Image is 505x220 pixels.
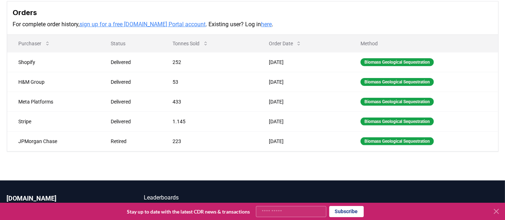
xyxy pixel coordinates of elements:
[361,98,434,106] div: Biomass Geological Sequestration
[257,131,349,151] td: [DATE]
[13,7,492,18] h3: Orders
[144,193,253,202] a: Leaderboards
[7,111,99,131] td: Stripe
[257,72,349,92] td: [DATE]
[111,78,156,86] div: Delivered
[13,36,56,51] button: Purchaser
[161,92,258,111] td: 433
[355,40,492,47] p: Method
[263,36,307,51] button: Order Date
[361,137,434,145] div: Biomass Geological Sequestration
[111,138,156,145] div: Retired
[111,98,156,105] div: Delivered
[7,92,99,111] td: Meta Platforms
[161,72,258,92] td: 53
[257,52,349,72] td: [DATE]
[111,118,156,125] div: Delivered
[161,111,258,131] td: 1.145
[111,59,156,66] div: Delivered
[7,72,99,92] td: H&M Group
[257,111,349,131] td: [DATE]
[161,131,258,151] td: 223
[7,193,115,203] p: [DOMAIN_NAME]
[161,52,258,72] td: 252
[257,92,349,111] td: [DATE]
[361,78,434,86] div: Biomass Geological Sequestration
[361,118,434,125] div: Biomass Geological Sequestration
[167,36,214,51] button: Tonnes Sold
[7,131,99,151] td: JPMorgan Chase
[261,21,272,28] a: here
[7,52,99,72] td: Shopify
[361,58,434,66] div: Biomass Geological Sequestration
[80,21,206,28] a: sign up for a free [DOMAIN_NAME] Portal account
[13,20,492,29] p: For complete order history, . Existing user? Log in .
[105,40,156,47] p: Status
